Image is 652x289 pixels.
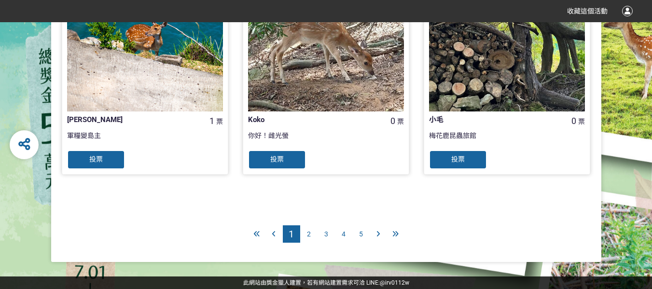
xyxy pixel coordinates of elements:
[216,118,223,125] span: 票
[571,116,576,126] span: 0
[567,7,608,15] span: 收藏這個活動
[270,155,284,163] span: 投票
[67,114,192,125] div: [PERSON_NAME]
[243,279,409,286] span: 可洽 LINE:
[289,228,294,240] span: 1
[248,114,373,125] div: Koko
[89,155,103,163] span: 投票
[390,116,395,126] span: 0
[67,131,223,150] div: 軍糧變島主
[209,116,214,126] span: 1
[380,279,409,286] a: @irv0112w
[243,279,353,286] a: 此網站由獎金獵人建置，若有網站建置需求
[397,118,404,125] span: 票
[359,230,363,238] span: 5
[248,131,404,150] div: 你好！雌光螢
[342,230,346,238] span: 4
[429,131,585,150] div: 梅花鹿昆蟲旅館
[578,118,585,125] span: 票
[324,230,328,238] span: 3
[451,155,465,163] span: 投票
[307,230,311,238] span: 2
[429,114,554,125] div: 小毛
